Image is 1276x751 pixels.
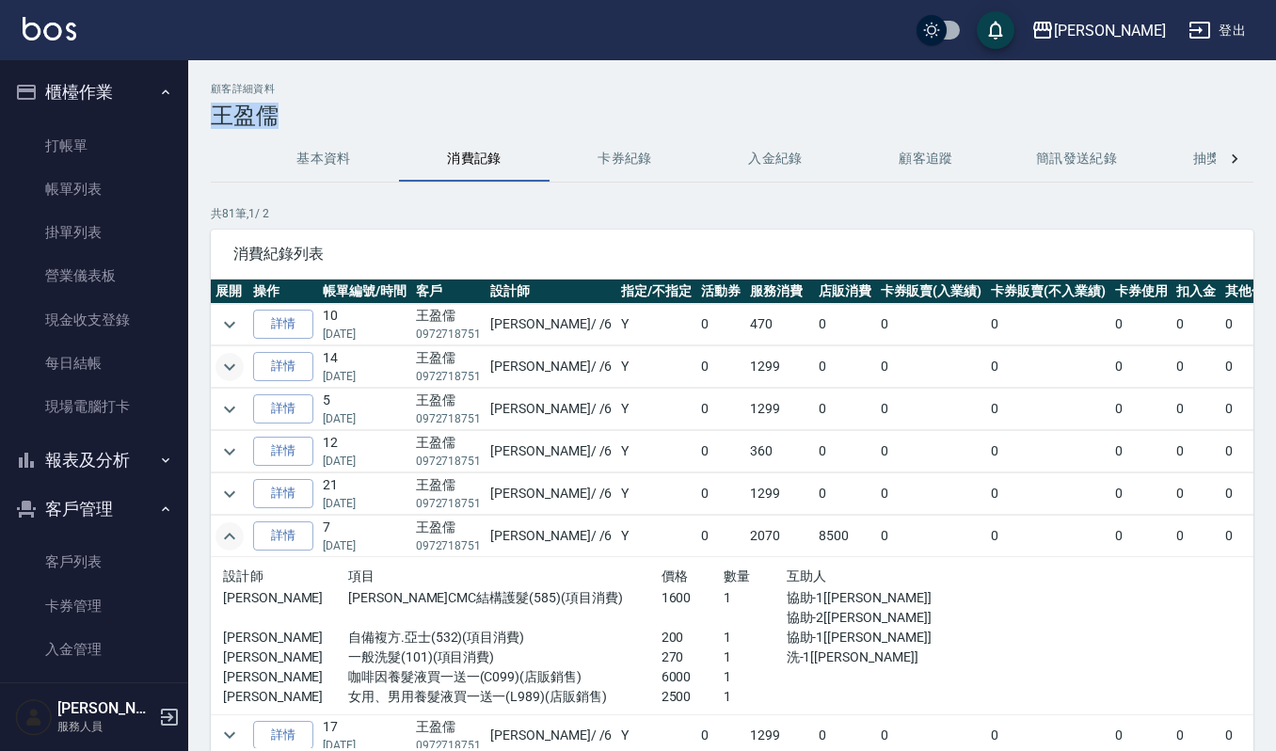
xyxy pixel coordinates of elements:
[616,280,696,304] th: 指定/不指定
[411,280,486,304] th: 客戶
[416,410,482,427] p: 0972718751
[486,473,616,515] td: [PERSON_NAME] / /6
[8,298,181,342] a: 現金收支登錄
[486,431,616,472] td: [PERSON_NAME] / /6
[318,346,411,388] td: 14
[977,11,1014,49] button: save
[486,389,616,430] td: [PERSON_NAME] / /6
[851,136,1001,182] button: 顧客追蹤
[8,124,181,168] a: 打帳單
[662,667,725,687] p: 6000
[223,568,263,583] span: 設計師
[348,647,662,667] p: 一般洗髮(101)(項目消費)
[486,516,616,557] td: [PERSON_NAME] / /6
[986,516,1110,557] td: 0
[318,516,411,557] td: 7
[1172,431,1220,472] td: 0
[662,628,725,647] p: 200
[696,346,745,388] td: 0
[253,310,313,339] a: 詳情
[348,667,662,687] p: 咖啡因養髮液買一送一(C099)(店販銷售)
[814,346,876,388] td: 0
[1110,346,1172,388] td: 0
[8,211,181,254] a: 掛單列表
[486,304,616,345] td: [PERSON_NAME] / /6
[8,385,181,428] a: 現場電腦打卡
[745,346,814,388] td: 1299
[253,394,313,423] a: 詳情
[318,304,411,345] td: 10
[696,431,745,472] td: 0
[700,136,851,182] button: 入金紀錄
[814,304,876,345] td: 0
[616,389,696,430] td: Y
[814,280,876,304] th: 店販消費
[253,521,313,551] a: 詳情
[1001,136,1152,182] button: 簡訊發送紀錄
[1172,304,1220,345] td: 0
[323,410,407,427] p: [DATE]
[211,83,1253,95] h2: 顧客詳細資料
[8,254,181,297] a: 營業儀表板
[411,473,486,515] td: 王盈儒
[1110,516,1172,557] td: 0
[253,479,313,508] a: 詳情
[876,516,987,557] td: 0
[1110,473,1172,515] td: 0
[814,431,876,472] td: 0
[215,721,244,749] button: expand row
[223,647,348,667] p: [PERSON_NAME]
[215,480,244,508] button: expand row
[696,280,745,304] th: 活動券
[323,537,407,554] p: [DATE]
[787,588,975,608] p: 協助-1[[PERSON_NAME]]
[15,698,53,736] img: Person
[223,628,348,647] p: [PERSON_NAME]
[616,304,696,345] td: Y
[323,326,407,343] p: [DATE]
[876,431,987,472] td: 0
[253,437,313,466] a: 詳情
[416,453,482,470] p: 0972718751
[745,516,814,557] td: 2070
[348,687,662,707] p: 女用、男用養髮液買一送一(L989)(店販銷售)
[876,304,987,345] td: 0
[724,588,787,608] p: 1
[1172,473,1220,515] td: 0
[1181,13,1253,48] button: 登出
[318,431,411,472] td: 12
[211,280,248,304] th: 展開
[724,628,787,647] p: 1
[787,568,827,583] span: 互助人
[215,438,244,466] button: expand row
[323,368,407,385] p: [DATE]
[8,68,181,117] button: 櫃檯作業
[8,485,181,534] button: 客戶管理
[318,280,411,304] th: 帳單編號/時間
[696,473,745,515] td: 0
[323,453,407,470] p: [DATE]
[696,516,745,557] td: 0
[724,687,787,707] p: 1
[411,516,486,557] td: 王盈儒
[223,687,348,707] p: [PERSON_NAME]
[215,522,244,551] button: expand row
[323,495,407,512] p: [DATE]
[986,431,1110,472] td: 0
[814,473,876,515] td: 0
[1110,431,1172,472] td: 0
[23,17,76,40] img: Logo
[215,353,244,381] button: expand row
[411,389,486,430] td: 王盈儒
[724,667,787,687] p: 1
[248,136,399,182] button: 基本資料
[1172,389,1220,430] td: 0
[876,389,987,430] td: 0
[696,389,745,430] td: 0
[348,628,662,647] p: 自備複方.亞士(532)(項目消費)
[616,516,696,557] td: Y
[486,346,616,388] td: [PERSON_NAME] / /6
[616,473,696,515] td: Y
[876,473,987,515] td: 0
[724,568,751,583] span: 數量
